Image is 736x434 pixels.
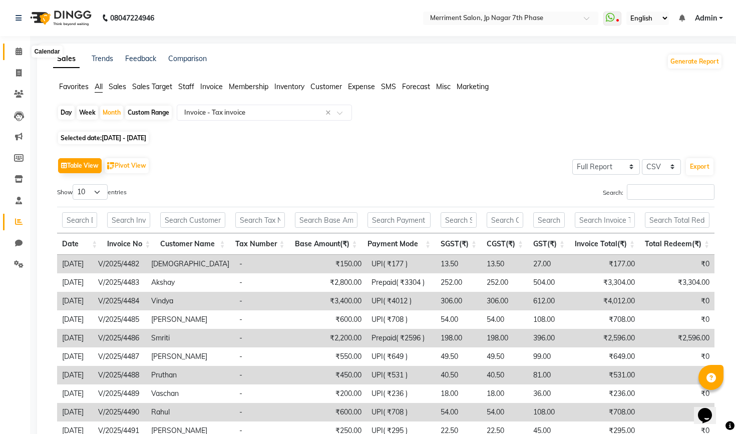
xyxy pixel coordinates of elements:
input: Search GST(₹) [533,212,565,228]
th: CGST(₹): activate to sort column ascending [482,233,528,255]
td: ₹2,596.00 [570,329,640,347]
td: [DATE] [57,384,93,403]
td: - [234,310,294,329]
td: 27.00 [528,255,570,273]
td: Vindya [146,292,234,310]
label: Search: [603,184,714,200]
td: 81.00 [528,366,570,384]
td: ₹0 [640,255,714,273]
button: Generate Report [668,55,721,69]
td: Vaschan [146,384,234,403]
td: - [234,255,294,273]
td: ₹531.00 [570,366,640,384]
span: Invoice [200,82,223,91]
input: Search: [627,184,714,200]
td: ₹649.00 [570,347,640,366]
select: Showentries [73,184,108,200]
td: ₹3,400.00 [294,292,366,310]
a: Comparison [168,54,207,63]
td: - [234,273,294,292]
span: [DATE] - [DATE] [102,134,146,142]
td: Pruthan [146,366,234,384]
img: pivot.png [107,162,115,170]
td: V/2025/4483 [93,273,146,292]
td: ₹2,800.00 [294,273,366,292]
input: Search Payment Mode [367,212,431,228]
td: 54.00 [436,403,482,421]
span: Marketing [457,82,489,91]
td: [PERSON_NAME] [146,347,234,366]
span: Sales [109,82,126,91]
td: V/2025/4487 [93,347,146,366]
td: ₹236.00 [570,384,640,403]
td: - [234,347,294,366]
td: - [234,329,294,347]
span: Admin [695,13,717,24]
input: Search CGST(₹) [487,212,523,228]
td: ₹2,596.00 [640,329,714,347]
td: 18.00 [436,384,482,403]
td: Akshay [146,273,234,292]
td: Smriti [146,329,234,347]
td: V/2025/4485 [93,310,146,329]
td: ₹0 [640,310,714,329]
td: 54.00 [436,310,482,329]
td: V/2025/4488 [93,366,146,384]
th: Payment Mode: activate to sort column ascending [362,233,436,255]
td: - [234,403,294,421]
td: UPI( ₹236 ) [366,384,436,403]
td: ₹0 [640,292,714,310]
td: ₹600.00 [294,403,366,421]
input: Search Date [62,212,97,228]
span: Selected date: [58,132,149,144]
td: [DATE] [57,329,93,347]
td: UPI( ₹177 ) [366,255,436,273]
label: Show entries [57,184,127,200]
span: Favorites [59,82,89,91]
th: Tax Number: activate to sort column ascending [230,233,290,255]
td: ₹600.00 [294,310,366,329]
td: 54.00 [482,310,528,329]
td: 612.00 [528,292,570,310]
td: [DATE] [57,347,93,366]
td: 198.00 [482,329,528,347]
td: V/2025/4489 [93,384,146,403]
span: Customer [310,82,342,91]
img: logo [26,4,94,32]
span: SMS [381,82,396,91]
td: [DEMOGRAPHIC_DATA] [146,255,234,273]
td: ₹2,200.00 [294,329,366,347]
td: 306.00 [436,292,482,310]
button: Table View [58,158,102,173]
td: [DATE] [57,366,93,384]
td: 49.50 [436,347,482,366]
td: V/2025/4490 [93,403,146,421]
input: Search SGST(₹) [441,212,477,228]
td: ₹200.00 [294,384,366,403]
td: 40.50 [436,366,482,384]
td: Prepaid( ₹3304 ) [366,273,436,292]
b: 08047224946 [110,4,154,32]
th: Invoice Total(₹): activate to sort column ascending [570,233,640,255]
td: 13.50 [436,255,482,273]
td: ₹0 [640,384,714,403]
td: 306.00 [482,292,528,310]
td: ₹3,304.00 [570,273,640,292]
th: Invoice No: activate to sort column ascending [102,233,155,255]
input: Search Customer Name [160,212,225,228]
td: 504.00 [528,273,570,292]
th: Date: activate to sort column ascending [57,233,102,255]
span: Sales Target [132,82,172,91]
th: Base Amount(₹): activate to sort column ascending [290,233,362,255]
td: [DATE] [57,403,93,421]
td: [PERSON_NAME] [146,310,234,329]
th: Total Redeem(₹): activate to sort column ascending [640,233,714,255]
td: UPI( ₹4012 ) [366,292,436,310]
input: Search Invoice No [107,212,150,228]
td: V/2025/4482 [93,255,146,273]
td: ₹0 [640,347,714,366]
input: Search Invoice Total(₹) [575,212,635,228]
th: Customer Name: activate to sort column ascending [155,233,230,255]
input: Search Tax Number [235,212,285,228]
td: ₹3,304.00 [640,273,714,292]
